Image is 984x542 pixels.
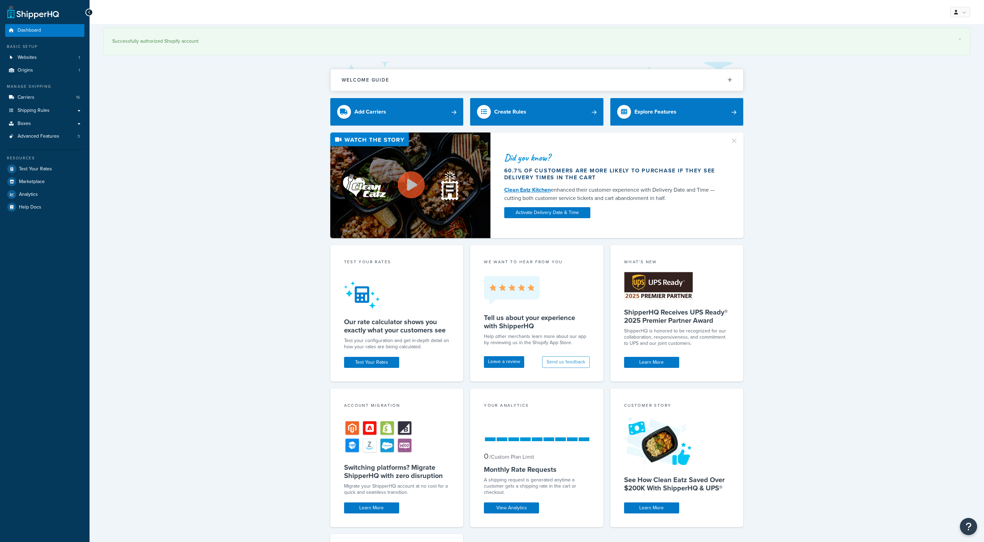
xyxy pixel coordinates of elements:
span: Shipping Rules [18,108,50,114]
a: × [959,36,961,42]
a: Shipping Rules [5,104,84,117]
h5: Monthly Rate Requests [484,465,590,474]
h5: See How Clean Eatz Saved Over $200K With ShipperHQ & UPS® [624,476,730,492]
div: Did you know? [504,153,722,162]
div: enhanced their customer experience with Delivery Date and Time — cutting both customer service ti... [504,186,722,202]
h5: Switching platforms? Migrate ShipperHQ with zero disruption [344,463,450,480]
button: Send us feedback [542,356,590,368]
div: What's New [624,259,730,267]
a: Learn More [624,502,679,513]
div: Your Analytics [484,402,590,410]
a: Help Docs [5,201,84,213]
div: A shipping request is generated anytime a customer gets a shipping rate in the cart or checkout. [484,477,590,496]
a: Test Your Rates [5,163,84,175]
a: Add Carriers [330,98,464,126]
a: Activate Delivery Date & Time [504,207,590,218]
span: Advanced Features [18,134,59,139]
span: 1 [79,55,80,61]
h5: Tell us about your experience with ShipperHQ [484,313,590,330]
a: Leave a review [484,356,524,368]
div: Test your configuration and get in-depth detail on how your rates are being calculated. [344,338,450,350]
h2: Welcome Guide [342,77,389,83]
div: Explore Features [634,107,676,117]
a: Clean Eatz Kitchen [504,186,551,194]
a: Learn More [624,357,679,368]
span: Carriers [18,95,34,100]
p: we want to hear from you [484,259,590,265]
span: Help Docs [19,204,41,210]
a: Advanced Features3 [5,130,84,143]
div: Successfully authorized Shopify account [112,36,961,46]
span: Boxes [18,121,31,127]
span: 3 [77,134,80,139]
div: Create Rules [494,107,526,117]
div: Resources [5,155,84,161]
p: ShipperHQ is honored to be recognized for our collaboration, responsiveness, and commitment to UP... [624,328,730,347]
span: Test Your Rates [19,166,52,172]
div: Account Migration [344,402,450,410]
img: Video thumbnail [330,132,490,238]
span: Origins [18,67,33,73]
div: Test your rates [344,259,450,267]
span: Analytics [19,192,38,198]
a: Websites1 [5,51,84,64]
a: Learn More [344,502,399,513]
div: Customer Story [624,402,730,410]
div: 60.7% of customers are more likely to purchase if they see delivery times in the cart [504,167,722,181]
div: Basic Setup [5,44,84,50]
h5: Our rate calculator shows you exactly what your customers see [344,318,450,334]
a: Test Your Rates [344,357,399,368]
a: Boxes [5,117,84,130]
li: Websites [5,51,84,64]
p: Help other merchants learn more about our app by reviewing us in the Shopify App Store. [484,333,590,346]
a: Explore Features [610,98,744,126]
span: 0 [484,450,488,462]
span: 15 [76,95,80,100]
span: Marketplace [19,179,45,185]
a: Origins1 [5,64,84,77]
button: Welcome Guide [331,69,743,91]
button: Open Resource Center [960,518,977,535]
a: Marketplace [5,176,84,188]
div: Manage Shipping [5,84,84,89]
li: Origins [5,64,84,77]
a: View Analytics [484,502,539,513]
h5: ShipperHQ Receives UPS Ready® 2025 Premier Partner Award [624,308,730,325]
span: Dashboard [18,28,41,33]
span: 1 [79,67,80,73]
div: Migrate your ShipperHQ account at no cost for a quick and seamless transition. [344,483,450,496]
a: Analytics [5,188,84,201]
a: Dashboard [5,24,84,37]
div: Add Carriers [354,107,386,117]
span: Websites [18,55,37,61]
a: Create Rules [470,98,603,126]
li: Advanced Features [5,130,84,143]
li: Carriers [5,91,84,104]
a: Carriers15 [5,91,84,104]
small: / Custom Plan Limit [489,453,534,461]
